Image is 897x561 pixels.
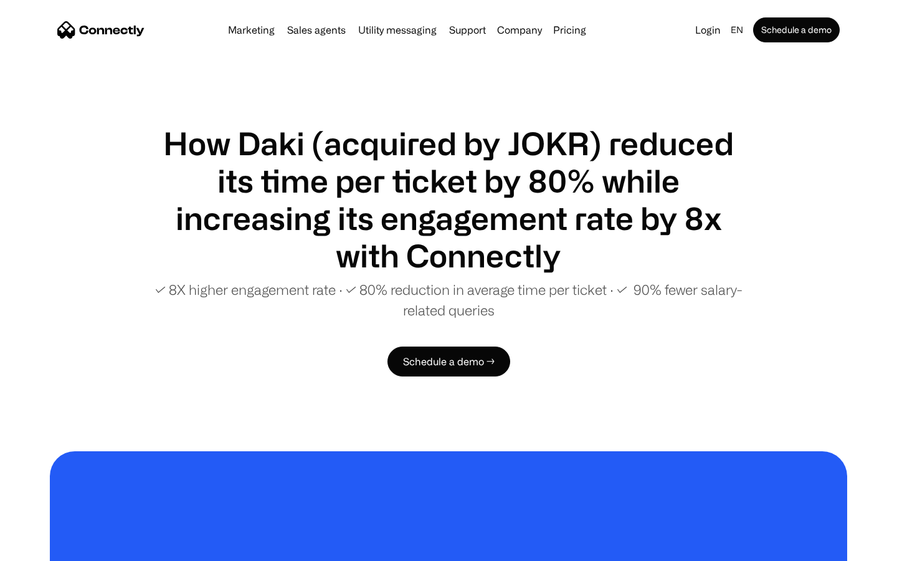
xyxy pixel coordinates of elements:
[25,539,75,557] ul: Language list
[149,125,747,274] h1: How Daki (acquired by JOKR) reduced its time per ticket by 80% while increasing its engagement ra...
[282,25,351,35] a: Sales agents
[497,21,542,39] div: Company
[57,21,145,39] a: home
[387,347,510,376] a: Schedule a demo →
[690,21,726,39] a: Login
[548,25,591,35] a: Pricing
[353,25,442,35] a: Utility messaging
[223,25,280,35] a: Marketing
[731,21,743,39] div: en
[444,25,491,35] a: Support
[753,17,840,42] a: Schedule a demo
[726,21,751,39] div: en
[149,279,747,320] p: ✓ 8X higher engagement rate ∙ ✓ 80% reduction in average time per ticket ∙ ✓ 90% fewer salary-rel...
[12,538,75,557] aside: Language selected: English
[493,21,546,39] div: Company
